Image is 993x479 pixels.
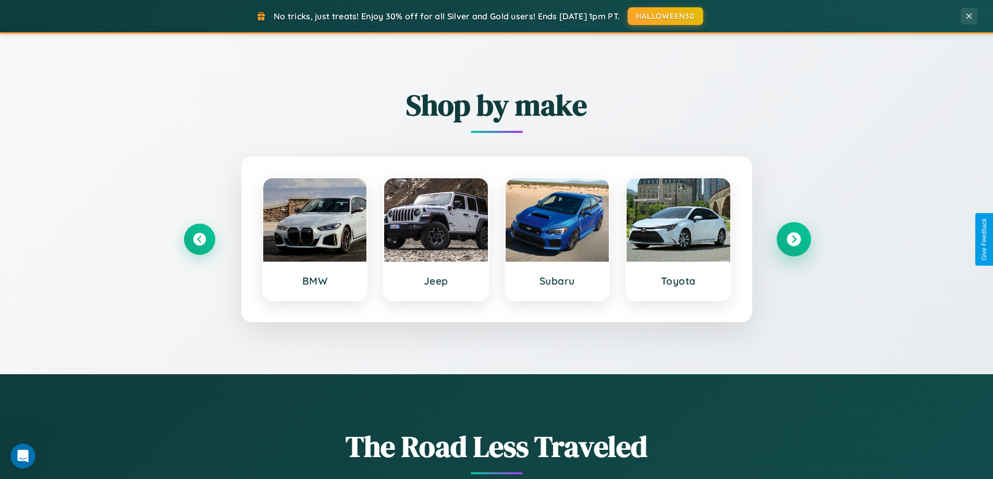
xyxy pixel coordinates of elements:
h3: Jeep [395,275,477,287]
button: HALLOWEEN30 [628,7,703,25]
span: No tricks, just treats! Enjoy 30% off for all Silver and Gold users! Ends [DATE] 1pm PT. [274,11,620,21]
div: Give Feedback [980,218,988,261]
iframe: Intercom live chat [10,444,35,469]
h1: The Road Less Traveled [184,426,810,466]
h3: Toyota [637,275,720,287]
h3: Subaru [516,275,599,287]
h3: BMW [274,275,357,287]
h2: Shop by make [184,85,810,125]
